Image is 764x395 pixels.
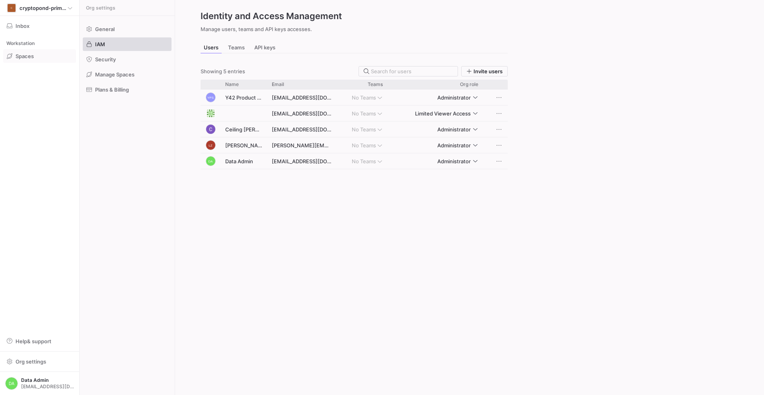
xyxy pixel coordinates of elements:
span: Help & support [16,338,51,344]
button: Help& support [3,334,76,348]
span: Spaces [16,53,34,59]
input: Search for users [371,68,453,74]
span: Plans & Billing [95,86,129,93]
div: Press SPACE to select this row. [201,121,508,137]
div: Showing 5 entries [201,68,245,74]
span: Org settings [16,358,46,365]
button: Invite users [461,66,508,76]
div: [PERSON_NAME][EMAIL_ADDRESS][DOMAIN_NAME] [267,137,337,153]
div: [EMAIL_ADDRESS][DOMAIN_NAME] [267,153,337,169]
span: Administrator [437,94,471,101]
div: DA [206,156,216,166]
span: Administrator [437,126,471,133]
span: [EMAIL_ADDRESS][DOMAIN_NAME] [21,384,74,389]
div: DA [5,377,18,390]
span: cryptopond-primary [19,5,68,11]
span: Manage Spaces [95,71,134,78]
p: Manage users, teams and API keys accesses. [201,26,508,32]
button: DAData Admin[EMAIL_ADDRESS][DOMAIN_NAME] [3,375,76,392]
div: [EMAIL_ADDRESS][DOMAIN_NAME] [267,106,337,121]
span: Email [272,82,284,87]
span: Security [95,56,116,63]
div: LZ [206,140,216,150]
div: C [8,4,16,12]
button: Org settings [3,355,76,368]
div: [PERSON_NAME] [220,137,267,153]
span: Invite users [474,68,503,74]
div: Press SPACE to select this row. [201,137,508,153]
div: Data Admin [220,153,267,169]
button: Inbox [3,19,76,33]
span: Limited Viewer Access [415,110,471,117]
img: https://lh3.googleusercontent.com/a/ACg8ocL5hHIcNgxjrjDvW2IB9Zc3OMw20Wvong8C6gpurw_crp9hOg=s96-c [206,124,216,134]
span: Data Admin [21,377,74,383]
div: Ceiling [PERSON_NAME] [220,121,267,137]
span: API keys [254,45,275,50]
div: Workstation [3,37,76,49]
div: [EMAIL_ADDRESS][DOMAIN_NAME] [267,90,337,105]
span: Org settings [86,5,115,11]
span: Users [204,45,218,50]
a: IAM [83,37,172,51]
span: Org role [460,82,478,87]
a: Manage Spaces [83,68,172,81]
div: Press SPACE to select this row. [201,90,508,106]
a: Security [83,53,172,66]
div: Press SPACE to select this row. [201,106,508,121]
span: Administrator [437,142,471,149]
span: Teams [368,82,383,87]
span: Administrator [437,158,471,164]
span: Name [225,82,239,87]
div: YPS [206,92,216,102]
span: IAM [95,41,105,47]
a: General [83,22,172,36]
a: Spaces [3,49,76,63]
span: Inbox [16,23,29,29]
span: Teams [228,45,245,50]
a: Plans & Billing [83,83,172,96]
h2: Identity and Access Management [201,10,508,23]
div: [EMAIL_ADDRESS][DOMAIN_NAME] [267,121,337,137]
div: Y42 Product Support [220,90,267,105]
a: Org settings [3,359,76,366]
div: Press SPACE to select this row. [201,153,508,169]
span: General [95,26,115,32]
